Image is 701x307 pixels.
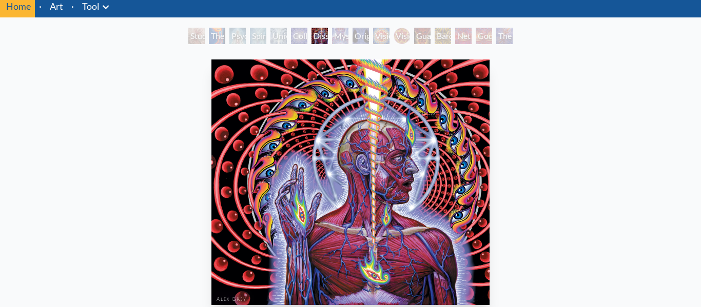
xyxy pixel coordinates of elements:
div: Godself [476,28,492,44]
div: Dissectional Art for Tool's Lateralus CD [311,28,328,44]
div: Original Face [353,28,369,44]
div: The Torch [209,28,225,44]
a: Home [6,1,31,12]
div: Psychic Energy System [229,28,246,44]
div: Study for the Great Turn [188,28,205,44]
div: The Great Turn [496,28,513,44]
div: Guardian of Infinite Vision [414,28,431,44]
div: Net of Being [455,28,472,44]
div: Bardo Being [435,28,451,44]
img: tool-dissectional-alex-grey-watermarked.jpg [211,59,489,305]
div: Spiritual Energy System [250,28,266,44]
div: Universal Mind Lattice [270,28,287,44]
div: Vision Crystal [373,28,390,44]
div: Collective Vision [291,28,307,44]
div: Mystic Eye [332,28,348,44]
div: Vision [PERSON_NAME] [394,28,410,44]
